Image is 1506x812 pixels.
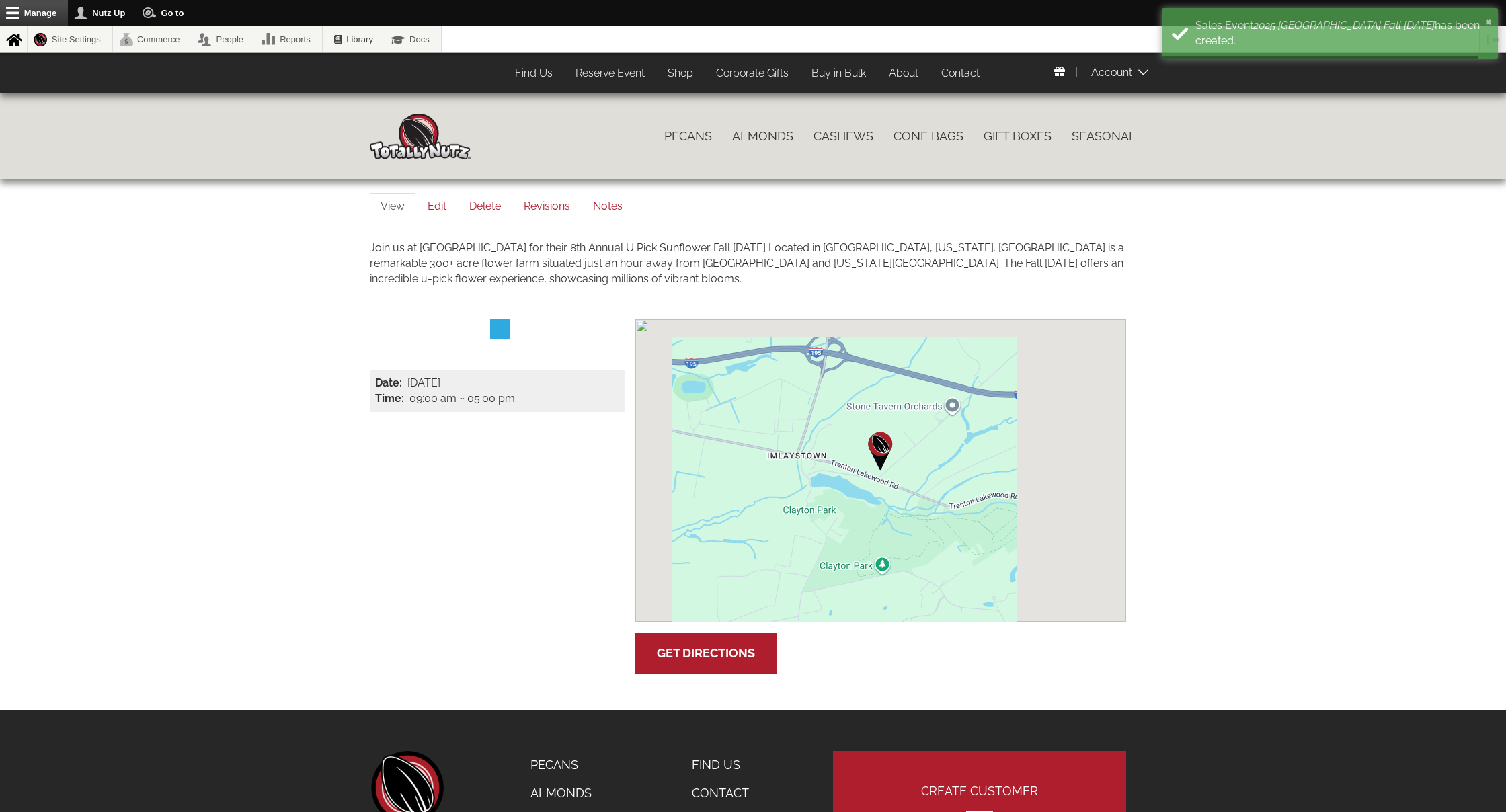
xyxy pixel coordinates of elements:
[417,193,457,220] a: Edit
[565,60,655,87] a: Reserve Event
[375,391,620,407] div: 09:00 am ~ 05:00 pm
[375,391,409,407] div: Time
[1485,14,1492,28] button: ×
[879,60,928,87] a: About
[370,193,415,220] a: View
[801,60,876,87] a: Buy in Bulk
[682,751,790,779] a: Find Us
[682,779,790,807] a: Contact
[1253,19,1435,32] a: 2025 [GEOGRAPHIC_DATA] Fall [DATE]
[505,60,563,87] a: Find Us
[192,26,255,52] a: People
[407,376,440,389] time: [DATE]
[706,60,799,87] a: Corporate Gifts
[722,122,803,151] a: Almonds
[513,193,581,220] a: Revisions
[520,779,605,807] a: Almonds
[883,122,974,151] a: Cone Bags
[385,26,441,52] a: Docs
[370,193,1136,220] nav: Tabs
[28,26,112,52] a: Site Settings
[520,751,605,779] a: Pecans
[657,646,755,660] a: Get Directions
[931,60,990,87] a: Contact
[1062,122,1146,151] a: Seasonal
[375,376,407,391] div: Date
[370,114,471,159] img: Home
[113,26,192,52] a: Commerce
[582,193,633,220] a: Notes
[1195,18,1481,49] div: Sales Event has been created.
[346,34,373,44] span: Library
[974,122,1062,151] a: Gift Boxes
[255,26,322,52] a: Reports
[370,241,1136,287] p: Join us at [GEOGRAPHIC_DATA] for their 8th Annual U Pick Sunflower Fall [DATE] Located in [GEOGRA...
[658,60,703,87] a: Shop
[654,122,722,151] a: Pecans
[459,193,512,220] a: Delete
[803,122,883,151] a: Cashews
[137,35,180,44] span: Commerce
